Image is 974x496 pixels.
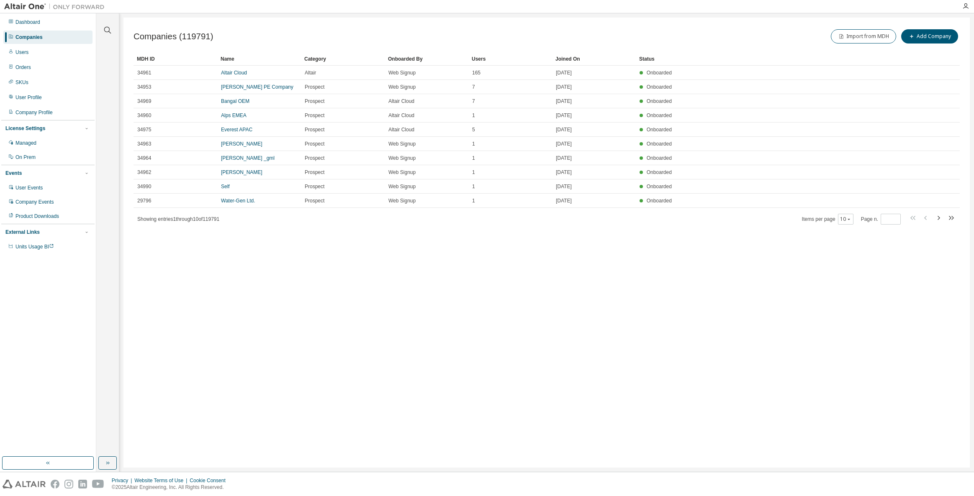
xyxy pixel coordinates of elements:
span: Onboarded [647,70,672,76]
div: Website Terms of Use [134,477,190,484]
span: Onboarded [647,112,672,118]
span: [DATE] [556,84,572,90]
a: Self [221,184,230,189]
span: 165 [472,69,481,76]
a: Alps EMEA [221,112,247,118]
span: [DATE] [556,169,572,176]
button: Add Company [901,29,958,43]
span: [DATE] [556,126,572,133]
div: Onboarded By [388,52,465,66]
span: Altair Cloud [388,98,414,105]
div: Product Downloads [15,213,59,220]
span: Prospect [305,183,324,190]
div: External Links [5,229,40,235]
span: [DATE] [556,141,572,147]
span: 1 [472,155,475,161]
a: [PERSON_NAME] _gml [221,155,275,161]
span: [DATE] [556,197,572,204]
span: Altair Cloud [388,112,414,119]
a: [PERSON_NAME] [221,141,262,147]
img: altair_logo.svg [3,480,46,488]
span: Onboarded [647,198,672,204]
a: Everest APAC [221,127,252,133]
div: Company Profile [15,109,53,116]
span: 5 [472,126,475,133]
span: Onboarded [647,155,672,161]
a: Bangal OEM [221,98,249,104]
span: 34953 [137,84,151,90]
span: Prospect [305,98,324,105]
span: Onboarded [647,84,672,90]
span: 1 [472,183,475,190]
span: Prospect [305,155,324,161]
span: [DATE] [556,155,572,161]
span: Onboarded [647,141,672,147]
span: 34963 [137,141,151,147]
span: 29796 [137,197,151,204]
span: 34962 [137,169,151,176]
button: 10 [840,216,851,222]
div: Name [221,52,298,66]
div: Dashboard [15,19,40,26]
span: [DATE] [556,69,572,76]
div: Managed [15,140,36,146]
span: 34969 [137,98,151,105]
div: MDH ID [137,52,214,66]
img: Altair One [4,3,109,11]
span: 1 [472,112,475,119]
span: Page n. [861,214,901,225]
a: Water-Gen Ltd. [221,198,255,204]
span: Web Signup [388,141,416,147]
span: Prospect [305,126,324,133]
span: Prospect [305,141,324,147]
button: Import from MDH [831,29,896,43]
span: 7 [472,84,475,90]
span: Web Signup [388,169,416,176]
div: Status [639,52,910,66]
img: youtube.svg [92,480,104,488]
span: 1 [472,169,475,176]
span: Altair Cloud [388,126,414,133]
div: SKUs [15,79,28,86]
span: [DATE] [556,98,572,105]
span: Web Signup [388,84,416,90]
a: Altair Cloud [221,70,247,76]
div: Cookie Consent [190,477,230,484]
span: 34964 [137,155,151,161]
span: Showing entries 1 through 10 of 119791 [137,216,219,222]
span: Web Signup [388,183,416,190]
span: Prospect [305,112,324,119]
span: Web Signup [388,69,416,76]
div: Company Events [15,199,54,205]
span: 7 [472,98,475,105]
div: Orders [15,64,31,71]
div: Companies [15,34,43,41]
div: On Prem [15,154,36,161]
div: User Profile [15,94,42,101]
span: Altair [305,69,316,76]
div: License Settings [5,125,45,132]
span: 1 [472,197,475,204]
span: [DATE] [556,112,572,119]
img: linkedin.svg [78,480,87,488]
a: [PERSON_NAME] [221,169,262,175]
span: Prospect [305,197,324,204]
p: © 2025 Altair Engineering, Inc. All Rights Reserved. [112,484,231,491]
span: Companies (119791) [134,32,213,41]
span: 34975 [137,126,151,133]
div: Users [472,52,549,66]
span: Web Signup [388,155,416,161]
span: 34961 [137,69,151,76]
div: Users [15,49,28,56]
div: User Events [15,184,43,191]
img: instagram.svg [64,480,73,488]
span: 34990 [137,183,151,190]
div: Category [304,52,381,66]
div: Privacy [112,477,134,484]
div: Events [5,170,22,176]
span: Onboarded [647,184,672,189]
span: Web Signup [388,197,416,204]
span: Items per page [802,214,853,225]
span: 34960 [137,112,151,119]
span: Prospect [305,84,324,90]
